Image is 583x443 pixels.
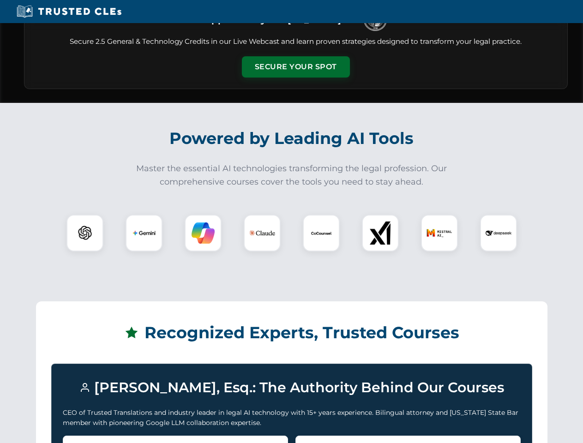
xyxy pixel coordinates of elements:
[51,317,532,349] h2: Recognized Experts, Trusted Courses
[63,407,521,428] p: CEO of Trusted Translations and industry leader in legal AI technology with 15+ years experience....
[72,220,98,246] img: ChatGPT Logo
[63,375,521,400] h3: [PERSON_NAME], Esq.: The Authority Behind Our Courses
[14,5,124,18] img: Trusted CLEs
[362,215,399,251] div: xAI
[303,215,340,251] div: CoCounsel
[36,36,556,47] p: Secure 2.5 General & Technology Credits in our Live Webcast and learn proven strategies designed ...
[421,215,458,251] div: Mistral AI
[66,215,103,251] div: ChatGPT
[192,221,215,245] img: Copilot Logo
[242,56,350,78] button: Secure Your Spot
[249,220,275,246] img: Claude Logo
[36,122,547,155] h2: Powered by Leading AI Tools
[427,220,452,246] img: Mistral AI Logo
[369,221,392,245] img: xAI Logo
[310,221,333,245] img: CoCounsel Logo
[486,220,511,246] img: DeepSeek Logo
[132,221,156,245] img: Gemini Logo
[130,162,453,189] p: Master the essential AI technologies transforming the legal profession. Our comprehensive courses...
[126,215,162,251] div: Gemini
[244,215,281,251] div: Claude
[480,215,517,251] div: DeepSeek
[185,215,222,251] div: Copilot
